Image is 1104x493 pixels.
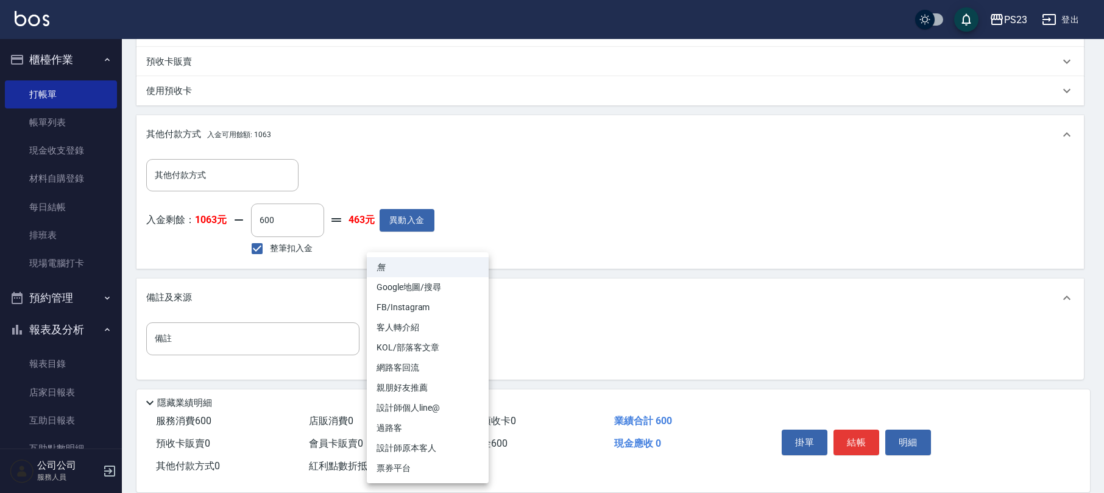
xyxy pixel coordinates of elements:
li: 親朋好友推薦 [367,378,489,398]
li: FB/Instagram [367,297,489,317]
li: Google地圖/搜尋 [367,277,489,297]
li: 票券平台 [367,458,489,478]
li: 網路客回流 [367,358,489,378]
li: 設計師原本客人 [367,438,489,458]
li: KOL/部落客文章 [367,338,489,358]
em: 無 [377,261,385,274]
li: 客人轉介紹 [367,317,489,338]
li: 設計師個人line@ [367,398,489,418]
li: 過路客 [367,418,489,438]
